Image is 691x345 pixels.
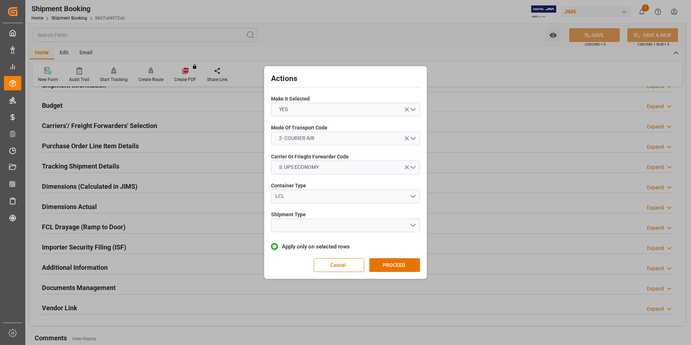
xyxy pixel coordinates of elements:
span: Carrier Or Frieght Forwarder Code [271,153,349,161]
span: Container Type [271,182,306,189]
span: Mode Of Transport Code [271,124,327,132]
button: open menu [271,132,420,145]
button: open menu [271,161,420,174]
span: S: UPS ECONOMY [275,163,322,171]
button: Cancel [314,258,364,272]
span: Shipment Type [271,211,306,218]
div: LCL [275,192,410,200]
span: Make It Selected [271,95,310,103]
h2: Actions [271,73,420,85]
button: open menu [271,103,420,116]
label: Apply only on selected rows [271,242,420,251]
button: open menu [271,189,420,203]
button: PROCEED [369,258,420,272]
span: YES [275,106,291,113]
span: 2- COURIER AIR [275,135,318,142]
button: open menu [271,218,420,232]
